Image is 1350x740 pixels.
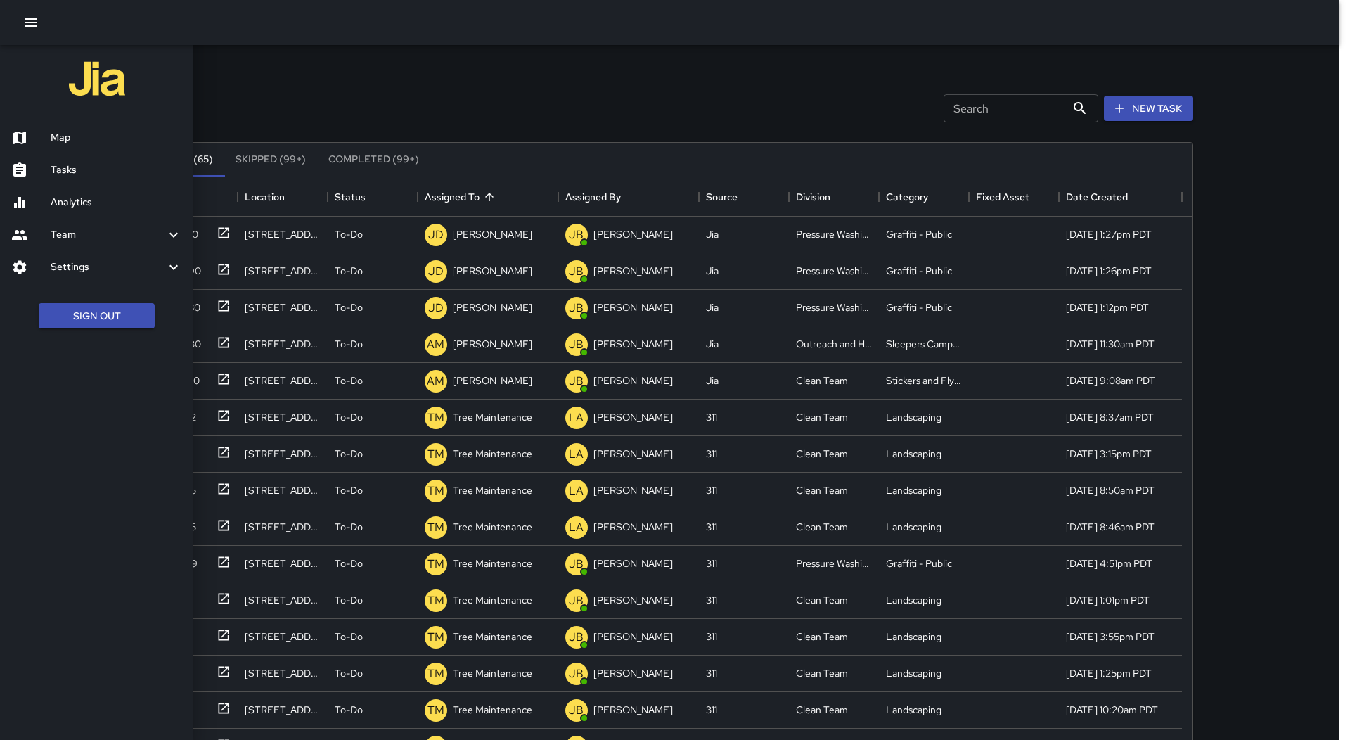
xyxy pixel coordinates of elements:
[51,162,182,178] h6: Tasks
[69,51,125,107] img: jia-logo
[39,303,155,329] button: Sign Out
[51,227,165,243] h6: Team
[51,195,182,210] h6: Analytics
[51,130,182,146] h6: Map
[51,260,165,275] h6: Settings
